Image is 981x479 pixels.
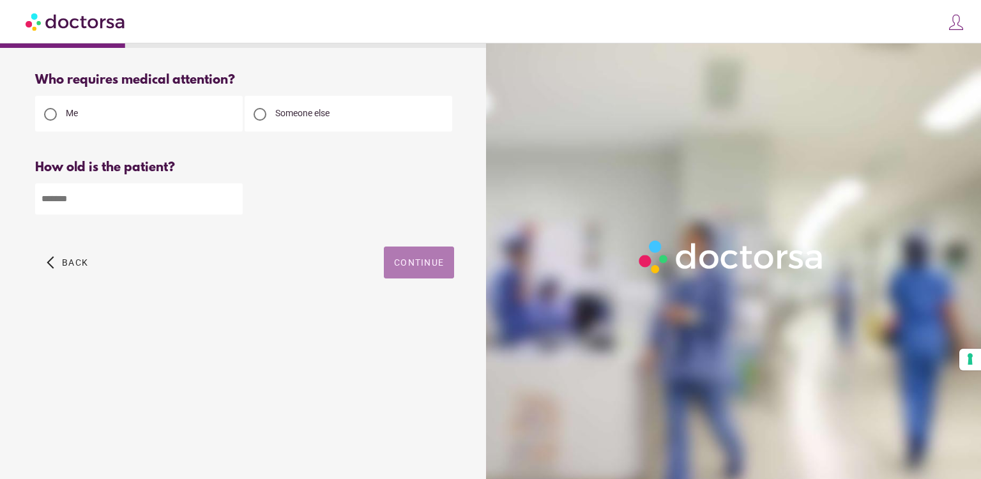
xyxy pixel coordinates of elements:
span: Someone else [275,108,330,118]
button: Your consent preferences for tracking technologies [959,349,981,370]
img: Logo-Doctorsa-trans-White-partial-flat.png [634,235,830,278]
img: icons8-customer-100.png [947,13,965,31]
button: Continue [384,247,454,278]
span: Me [66,108,78,118]
button: arrow_back_ios Back [42,247,93,278]
span: Back [62,257,88,268]
div: Who requires medical attention? [35,73,454,87]
div: How old is the patient? [35,160,454,175]
span: Continue [394,257,444,268]
img: Doctorsa.com [26,7,126,36]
